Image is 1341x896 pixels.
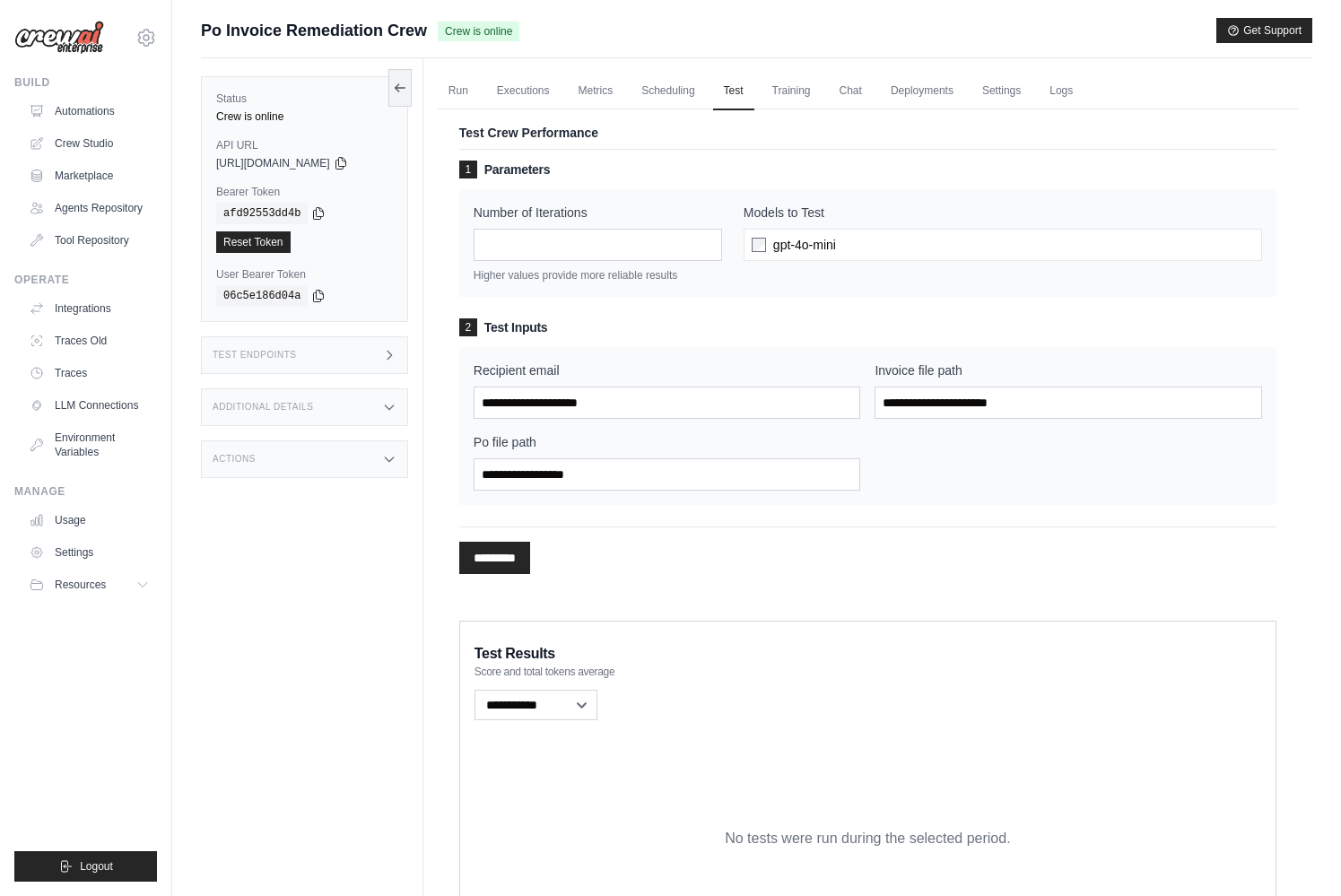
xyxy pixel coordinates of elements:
a: Test [713,73,754,110]
span: gpt-4o-mini [773,236,836,254]
a: Scheduling [631,73,705,110]
a: Integrations [22,294,157,323]
span: Logout [80,859,113,874]
a: Run [438,73,479,110]
div: Crew is online [216,109,393,124]
a: Traces [22,359,157,387]
label: Po file path [474,433,861,451]
span: Score and total tokens average [475,665,615,679]
a: Metrics [568,73,624,110]
iframe: Chat Widget [1251,810,1341,896]
a: LLM Connections [22,391,157,420]
a: Marketplace [22,161,157,190]
label: Status [216,91,393,106]
label: Recipient email [474,361,861,379]
p: No tests were run during the selected period. [725,828,1010,849]
a: Executions [486,73,561,110]
a: Reset Token [216,231,291,253]
div: Manage [14,484,157,499]
img: Logo [14,21,104,55]
p: Test Crew Performance [459,124,1276,142]
a: Logs [1039,73,1084,110]
div: Build [14,75,157,90]
span: Crew is online [438,22,519,41]
a: Chat [829,73,873,110]
a: Automations [22,97,157,126]
span: Test Results [475,643,555,665]
a: Tool Repository [22,226,157,255]
span: 1 [459,161,477,178]
a: Deployments [880,73,964,110]
a: Settings [971,73,1032,110]
label: User Bearer Token [216,267,393,282]
code: 06c5e186d04a [216,285,308,307]
span: Resources [55,578,106,592]
h3: Additional Details [213,402,313,413]
h3: Actions [213,454,256,465]
span: Po Invoice Remediation Crew [201,18,427,43]
label: API URL [216,138,393,152]
a: Training [762,73,822,110]
p: Higher values provide more reliable results [474,268,722,283]
button: Get Support [1216,18,1312,43]
a: Traces Old [22,326,157,355]
a: Environment Variables [22,423,157,466]
label: Models to Test [744,204,1262,222]
h3: Test Endpoints [213,350,297,361]
button: Logout [14,851,157,882]
label: Invoice file path [875,361,1262,379]
span: 2 [459,318,477,336]
span: [URL][DOMAIN_NAME] [216,156,330,170]
label: Number of Iterations [474,204,722,222]
a: Crew Studio [22,129,157,158]
button: Resources [22,570,157,599]
a: Usage [22,506,157,535]
h3: Parameters [459,161,1276,178]
a: Agents Repository [22,194,157,222]
div: Operate [14,273,157,287]
label: Bearer Token [216,185,393,199]
a: Settings [22,538,157,567]
code: afd92553dd4b [216,203,308,224]
h3: Test Inputs [459,318,1276,336]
